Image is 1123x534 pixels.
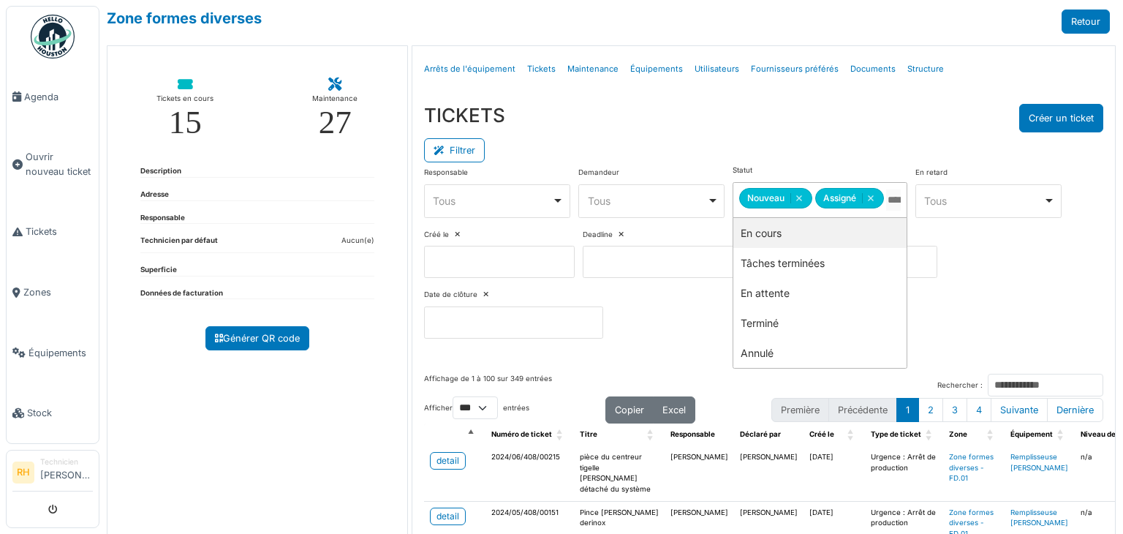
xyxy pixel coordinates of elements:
label: Rechercher : [937,380,983,391]
div: 15 [169,106,202,139]
td: [DATE] [804,446,865,501]
a: Maintenance [561,52,624,86]
span: Stock [27,406,93,420]
label: Afficher entrées [424,396,529,419]
button: Excel [653,396,695,424]
div: Terminé [733,308,907,338]
a: detail [430,508,466,525]
label: Deadline [583,230,613,241]
span: Type de ticket [871,430,921,438]
a: Zone formes diverses [107,10,262,27]
label: Créé le [424,230,449,241]
label: Statut [733,165,752,176]
span: Équipements [29,346,93,360]
span: Numéro de ticket [491,430,552,438]
div: Tâches terminées [733,248,907,278]
div: Tous [588,193,707,208]
div: Affichage de 1 à 100 sur 349 entrées [424,374,552,396]
a: Générer QR code [205,326,309,350]
a: Zone formes diverses - FD.01 [949,453,994,482]
label: Date de clôture [424,290,477,301]
div: Tous [433,193,552,208]
span: Créé le: Activate to sort [847,424,856,446]
nav: pagination [771,398,1103,422]
a: Documents [844,52,901,86]
td: [PERSON_NAME] [734,446,804,501]
span: Zone: Activate to sort [987,424,996,446]
dt: Superficie [140,265,177,276]
button: Copier [605,396,654,424]
select: Afficherentrées [453,396,498,419]
button: 1 [896,398,919,422]
button: Next [991,398,1048,422]
div: 27 [319,106,352,139]
td: Urgence : Arrêt de production [865,446,943,501]
div: Assigné [815,188,884,208]
a: Tickets [7,202,99,263]
a: Zones [7,262,99,323]
span: Titre: Activate to sort [647,424,656,446]
button: 2 [918,398,943,422]
a: Tickets en cours 15 [145,67,225,151]
span: Équipement [1010,430,1053,438]
div: Tous [924,193,1043,208]
div: Maintenance [312,91,358,106]
div: Tickets en cours [156,91,213,106]
button: Créer un ticket [1019,104,1103,132]
button: Remove item: 'new' [790,193,807,203]
h3: TICKETS [424,104,505,127]
span: Responsable [670,430,715,438]
label: En retard [915,168,948,178]
td: 2024/06/408/00215 [485,446,574,501]
span: Numéro de ticket: Activate to sort [556,424,565,446]
dt: Responsable [140,213,185,224]
span: Titre [580,430,597,438]
div: Annulé [733,338,907,368]
span: Agenda [24,90,93,104]
a: Structure [901,52,950,86]
span: Zone [949,430,967,438]
button: 3 [942,398,967,422]
span: Déclaré par [740,430,781,438]
span: Équipement: Activate to sort [1057,424,1066,446]
span: Ouvrir nouveau ticket [26,150,93,178]
span: Copier [615,405,644,415]
span: Type de ticket: Activate to sort [926,424,934,446]
a: Retour [1062,10,1110,34]
button: Filtrer [424,138,485,162]
a: Fournisseurs préférés [745,52,844,86]
a: Maintenance 27 [300,67,370,151]
li: [PERSON_NAME] [40,456,93,488]
dt: Adresse [140,189,169,200]
dt: Technicien par défaut [140,236,218,252]
td: pièce du centreur tigelle [PERSON_NAME] détaché du système [574,446,665,501]
dt: Description [140,166,181,177]
a: RH Technicien[PERSON_NAME] [12,456,93,492]
div: Nouveau [739,188,812,208]
span: Tickets [26,225,93,238]
a: Tickets [521,52,561,86]
img: Badge_color-CXgf-gQk.svg [31,15,75,59]
div: Technicien [40,456,93,467]
input: Tous [886,189,901,211]
span: Zones [23,285,93,299]
a: Agenda [7,67,99,127]
dt: Données de facturation [140,288,223,299]
dd: Aucun(e) [341,236,374,247]
span: Créé le [809,430,834,438]
a: Stock [7,383,99,444]
div: detail [436,454,459,467]
td: [PERSON_NAME] [665,446,734,501]
a: Ouvrir nouveau ticket [7,127,99,202]
a: Arrêts de l'équipement [418,52,521,86]
button: 4 [967,398,991,422]
label: Responsable [424,168,468,178]
a: Équipements [624,52,689,86]
a: detail [430,452,466,470]
a: Utilisateurs [689,52,745,86]
button: Remove item: 'assigned' [862,193,879,203]
button: Last [1047,398,1103,422]
span: Excel [662,405,686,415]
div: detail [436,510,459,523]
a: Remplisseuse [PERSON_NAME] [1010,508,1068,527]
